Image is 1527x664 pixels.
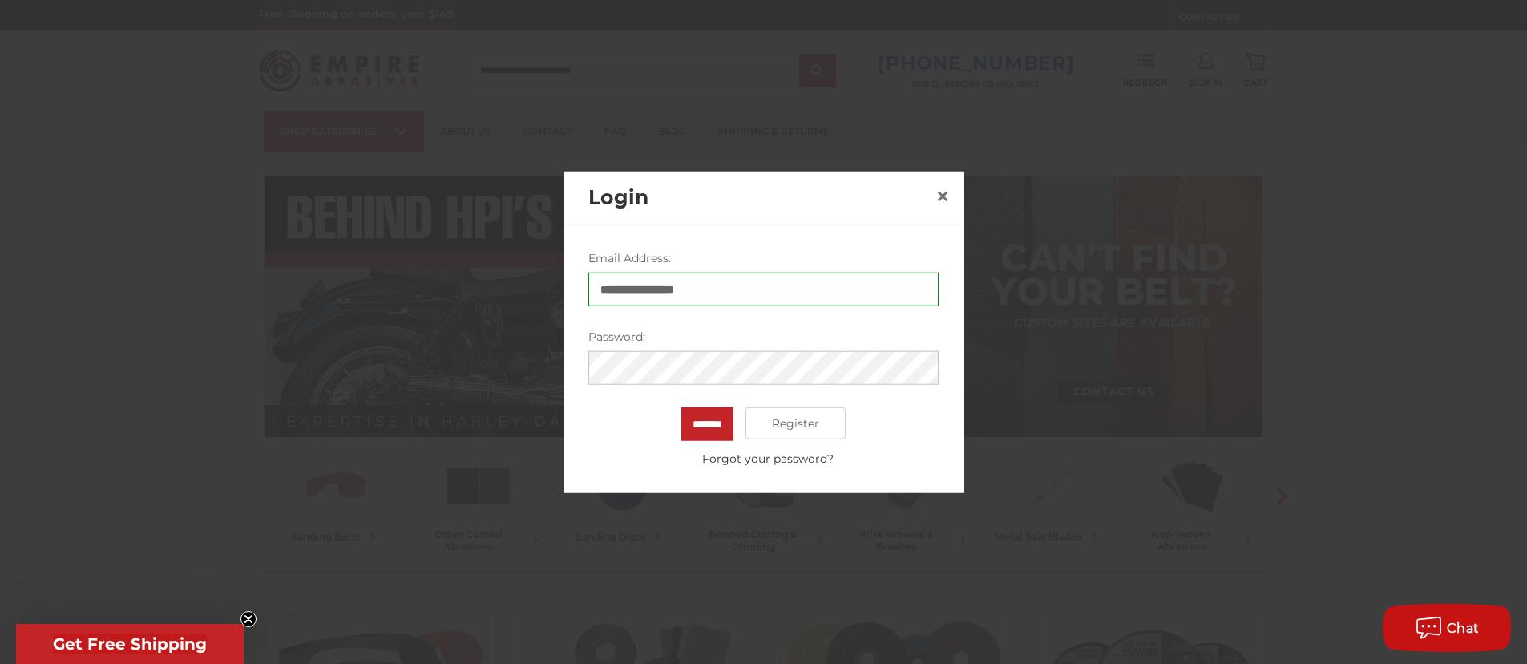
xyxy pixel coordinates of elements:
[16,624,244,664] div: Get Free ShippingClose teaser
[240,611,257,627] button: Close teaser
[745,407,846,439] a: Register
[597,451,939,468] a: Forgot your password?
[1383,604,1511,652] button: Chat
[588,329,939,346] label: Password:
[53,634,207,654] span: Get Free Shipping
[930,183,955,209] a: Close
[588,250,939,267] label: Email Address:
[1447,621,1480,636] span: Chat
[935,180,950,211] span: ×
[588,183,930,213] h2: Login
